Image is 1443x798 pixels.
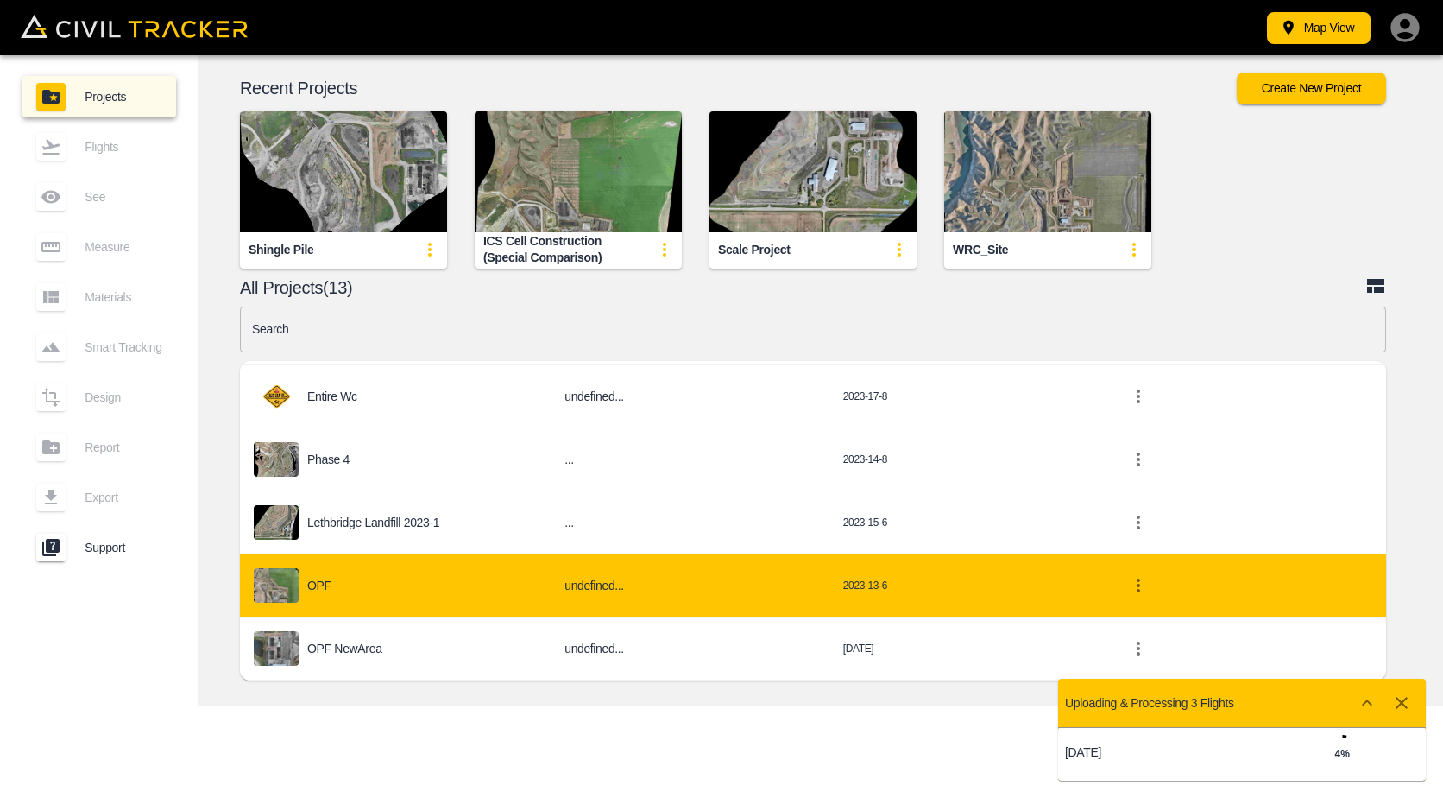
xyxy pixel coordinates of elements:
[307,642,382,655] p: OPF newArea
[944,111,1151,232] img: WRC_Site
[249,242,313,258] div: Shingle Pile
[254,505,299,540] img: project-image
[254,568,299,603] img: project-image
[564,512,816,534] h6: ...
[254,379,299,414] img: project-image
[483,233,647,265] div: ICS Cell Construction (Special Comparison)
[564,575,816,597] h6: undefined...
[829,617,1108,681] td: [DATE]
[254,631,299,666] img: project-image
[1350,686,1384,720] button: Show more
[647,232,682,267] button: update-card-details
[1117,232,1151,267] button: update-card-details
[240,111,447,232] img: Shingle Pile
[1065,745,1242,759] p: [DATE]
[307,579,331,592] p: OPF
[1267,12,1371,44] button: Map View
[1334,748,1349,760] strong: 4 %
[829,554,1108,617] td: 2023-13-6
[1065,696,1234,710] p: Uploading & Processing 3 Flights
[240,81,1237,95] p: Recent Projects
[564,386,816,408] h6: undefined...
[240,281,1365,294] p: All Projects(13)
[85,90,162,104] span: Projects
[829,491,1108,554] td: 2023-15-6
[829,365,1108,428] td: 2023-17-8
[307,389,357,403] p: Entire wc
[21,15,248,38] img: Civil Tracker
[718,242,791,258] div: Scale Project
[307,453,350,466] p: Phase 4
[85,541,162,554] span: Support
[953,242,1008,258] div: WRC_Site
[413,232,447,267] button: update-card-details
[564,449,816,471] h6: ...
[307,516,439,529] p: Lethbridge Landfill 2023-1
[1237,73,1386,104] button: Create New Project
[882,232,917,267] button: update-card-details
[829,428,1108,491] td: 2023-14-8
[22,76,176,117] a: Projects
[709,111,917,232] img: Scale Project
[564,638,816,660] h6: undefined...
[475,111,682,232] img: ICS Cell Construction (Special Comparison)
[254,442,299,477] img: project-image
[22,527,176,568] a: Support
